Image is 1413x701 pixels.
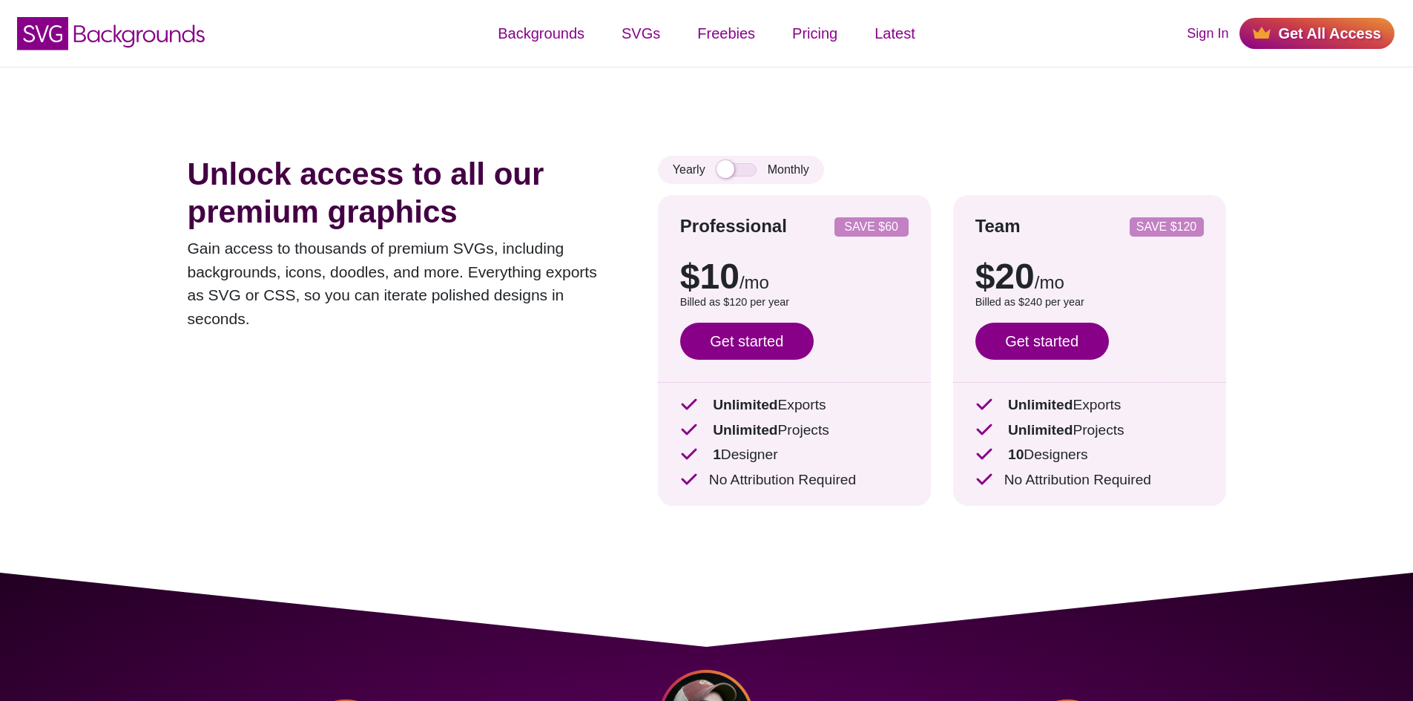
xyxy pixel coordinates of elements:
[680,444,909,466] p: Designer
[713,447,721,462] strong: 1
[1187,24,1228,44] a: Sign In
[680,216,787,236] strong: Professional
[680,470,909,491] p: No Attribution Required
[713,422,777,438] strong: Unlimited
[680,259,909,294] p: $10
[1008,397,1073,412] strong: Unlimited
[774,11,856,56] a: Pricing
[740,272,769,292] span: /mo
[680,420,909,441] p: Projects
[1136,221,1198,233] p: SAVE $120
[975,420,1204,441] p: Projects
[975,444,1204,466] p: Designers
[658,156,824,184] div: Yearly Monthly
[188,237,613,330] p: Gain access to thousands of premium SVGs, including backgrounds, icons, doodles, and more. Everyt...
[680,294,909,311] p: Billed as $120 per year
[856,11,933,56] a: Latest
[975,259,1204,294] p: $20
[975,294,1204,311] p: Billed as $240 per year
[680,323,814,360] a: Get started
[1008,422,1073,438] strong: Unlimited
[188,156,613,231] h1: Unlock access to all our premium graphics
[975,323,1109,360] a: Get started
[680,395,909,416] p: Exports
[479,11,603,56] a: Backgrounds
[713,397,777,412] strong: Unlimited
[1239,18,1394,49] a: Get All Access
[1035,272,1064,292] span: /mo
[1008,447,1024,462] strong: 10
[679,11,774,56] a: Freebies
[975,395,1204,416] p: Exports
[840,221,903,233] p: SAVE $60
[603,11,679,56] a: SVGs
[975,216,1021,236] strong: Team
[975,470,1204,491] p: No Attribution Required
